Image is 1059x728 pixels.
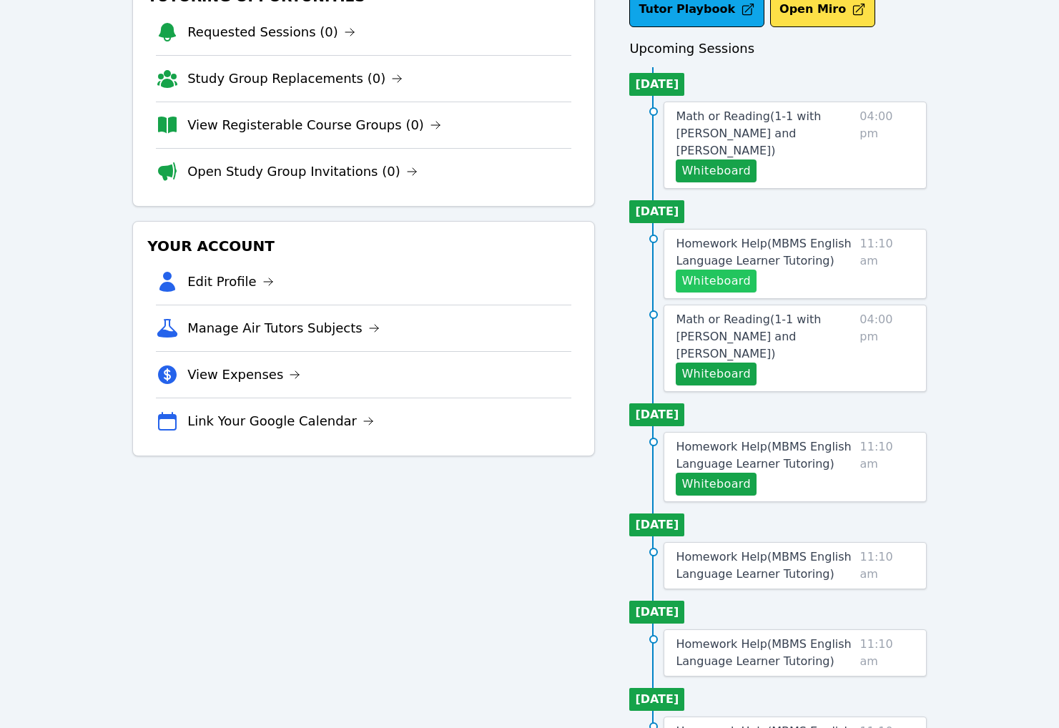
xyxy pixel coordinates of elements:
[629,39,927,59] h3: Upcoming Sessions
[187,272,274,292] a: Edit Profile
[859,311,915,385] span: 04:00 pm
[676,313,821,360] span: Math or Reading ( 1-1 with [PERSON_NAME] and [PERSON_NAME] )
[629,200,684,223] li: [DATE]
[187,115,441,135] a: View Registerable Course Groups (0)
[629,601,684,624] li: [DATE]
[676,270,757,292] button: Whiteboard
[676,473,757,496] button: Whiteboard
[187,365,300,385] a: View Expenses
[676,159,757,182] button: Whiteboard
[860,438,915,496] span: 11:10 am
[676,438,854,473] a: Homework Help(MBMS English Language Learner Tutoring)
[629,688,684,711] li: [DATE]
[187,69,403,89] a: Study Group Replacements (0)
[860,549,915,583] span: 11:10 am
[676,637,851,668] span: Homework Help ( MBMS English Language Learner Tutoring )
[676,636,854,670] a: Homework Help(MBMS English Language Learner Tutoring)
[629,73,684,96] li: [DATE]
[676,549,854,583] a: Homework Help(MBMS English Language Learner Tutoring)
[144,233,583,259] h3: Your Account
[629,513,684,536] li: [DATE]
[629,403,684,426] li: [DATE]
[676,440,851,471] span: Homework Help ( MBMS English Language Learner Tutoring )
[859,108,915,182] span: 04:00 pm
[676,109,821,157] span: Math or Reading ( 1-1 with [PERSON_NAME] and [PERSON_NAME] )
[676,550,851,581] span: Homework Help ( MBMS English Language Learner Tutoring )
[187,318,380,338] a: Manage Air Tutors Subjects
[676,235,854,270] a: Homework Help(MBMS English Language Learner Tutoring)
[676,108,854,159] a: Math or Reading(1-1 with [PERSON_NAME] and [PERSON_NAME])
[187,411,374,431] a: Link Your Google Calendar
[676,363,757,385] button: Whiteboard
[187,22,355,42] a: Requested Sessions (0)
[187,162,418,182] a: Open Study Group Invitations (0)
[860,235,915,292] span: 11:10 am
[676,237,851,267] span: Homework Help ( MBMS English Language Learner Tutoring )
[676,311,854,363] a: Math or Reading(1-1 with [PERSON_NAME] and [PERSON_NAME])
[860,636,915,670] span: 11:10 am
